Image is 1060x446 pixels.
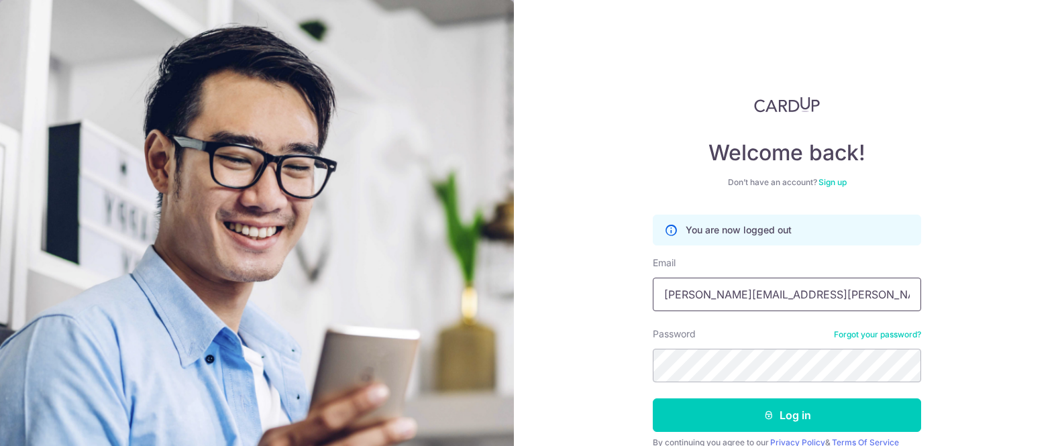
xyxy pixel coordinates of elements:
h4: Welcome back! [653,140,921,166]
label: Email [653,256,676,270]
a: Sign up [818,177,847,187]
img: CardUp Logo [754,97,820,113]
p: You are now logged out [686,223,792,237]
a: Forgot your password? [834,329,921,340]
input: Enter your Email [653,278,921,311]
div: Don’t have an account? [653,177,921,188]
label: Password [653,327,696,341]
button: Log in [653,398,921,432]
